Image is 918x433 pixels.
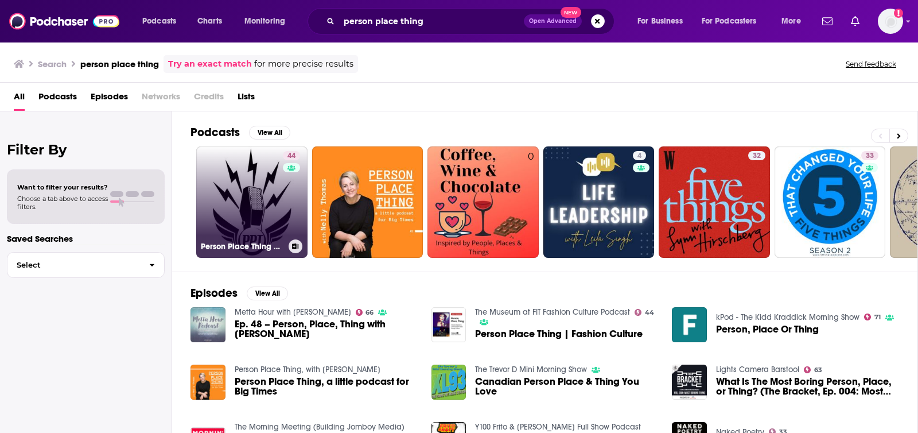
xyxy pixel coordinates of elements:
button: open menu [694,12,773,30]
h2: Podcasts [190,125,240,140]
img: Person Place Thing, a little podcast for Big Times [190,365,225,400]
svg: Add a profile image [894,9,903,18]
span: Open Advanced [529,18,577,24]
a: Person Place Thing, with Nelly Thomas [235,365,380,374]
h3: Person Place Thing with [PERSON_NAME] [201,242,284,252]
span: Credits [194,87,224,111]
span: 66 [365,310,374,315]
a: 33 [861,151,878,160]
span: 32 [753,150,761,162]
a: Try an exact match [168,57,252,71]
span: Want to filter your results? [17,183,108,191]
a: Episodes [91,87,128,111]
h3: Search [38,59,67,69]
div: Search podcasts, credits, & more... [318,8,625,34]
a: Canadian Person Place & Thing You Love [475,377,658,396]
a: 44 [283,151,300,160]
img: What Is The Most Boring Person, Place, or Thing? (The Bracket, Ep. 004: Most Boring Person, Place... [672,365,707,400]
img: Ep. 48 – Person, Place, Thing with Randy Cohen [190,307,225,342]
span: Podcasts [142,13,176,29]
button: open menu [134,12,191,30]
a: 0 [427,146,539,258]
a: 32 [748,151,765,160]
button: Select [7,252,165,278]
div: 0 [528,151,534,253]
button: Open AdvancedNew [524,14,582,28]
span: 4 [637,150,641,162]
a: The Morning Meeting (Building Jomboy Media) [235,422,404,432]
a: 33 [775,146,886,258]
p: Saved Searches [7,233,165,244]
img: Canadian Person Place & Thing You Love [431,365,466,400]
a: Metta Hour with Sharon Salzberg [235,307,351,317]
a: Person Place Thing | Fashion Culture [475,329,643,339]
h2: Filter By [7,141,165,158]
button: open menu [773,12,815,30]
a: The Museum at FIT Fashion Culture Podcast [475,307,630,317]
button: Show profile menu [878,9,903,34]
a: All [14,87,25,111]
a: Show notifications dropdown [818,11,837,31]
span: Ep. 48 – Person, Place, Thing with [PERSON_NAME] [235,319,418,339]
a: 32 [659,146,770,258]
a: kPod - The Kidd Kraddick Morning Show [716,312,859,322]
a: Show notifications dropdown [846,11,864,31]
a: Charts [190,12,229,30]
span: Select [7,261,140,269]
a: EpisodesView All [190,286,288,300]
button: open menu [236,12,300,30]
img: Person, Place Or Thing [672,307,707,342]
a: The Trevor D Mini Morning Show [475,365,587,374]
a: PodcastsView All [190,125,290,140]
a: Person Place Thing, a little podcast for Big Times [235,377,418,396]
img: Person Place Thing | Fashion Culture [431,307,466,342]
span: Choose a tab above to access filters. [17,195,108,211]
button: open menu [629,12,697,30]
span: Logged in as lkingsley [878,9,903,34]
a: Podcasts [38,87,77,111]
img: User Profile [878,9,903,34]
span: 63 [814,368,822,373]
a: Lights Camera Barstool [716,365,799,374]
a: 71 [864,314,881,320]
span: New [561,7,581,18]
a: What Is The Most Boring Person, Place, or Thing? (The Bracket, Ep. 004: Most Boring Person, Place... [716,377,899,396]
a: Person, Place Or Thing [716,324,819,334]
span: For Podcasters [702,13,757,29]
button: View All [249,126,290,140]
a: 44 [635,309,654,316]
span: for more precise results [254,57,353,71]
a: 44Person Place Thing with [PERSON_NAME] [196,146,308,258]
span: Networks [142,87,180,111]
a: 66 [356,309,374,316]
span: 71 [874,315,881,320]
span: For Business [637,13,683,29]
h3: person place thing [80,59,159,69]
a: Lists [238,87,255,111]
button: Send feedback [842,59,900,69]
span: 44 [287,150,295,162]
a: Y100 Frito & Katy Full Show Podcast [475,422,641,432]
img: Podchaser - Follow, Share and Rate Podcasts [9,10,119,32]
span: 33 [866,150,874,162]
h2: Episodes [190,286,238,300]
a: Ep. 48 – Person, Place, Thing with Randy Cohen [235,319,418,339]
span: Monitoring [244,13,285,29]
span: Charts [197,13,222,29]
input: Search podcasts, credits, & more... [339,12,524,30]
